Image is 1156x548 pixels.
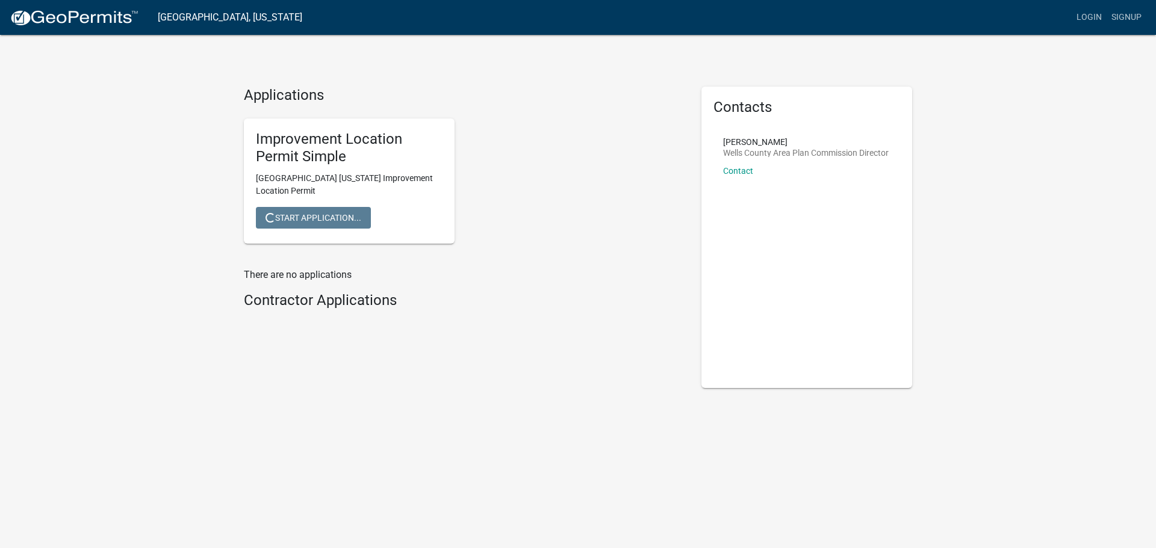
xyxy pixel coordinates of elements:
a: Signup [1107,6,1146,29]
wm-workflow-list-section: Applications [244,87,683,253]
p: Wells County Area Plan Commission Director [723,149,889,157]
h4: Contractor Applications [244,292,683,309]
a: Login [1072,6,1107,29]
wm-workflow-list-section: Contractor Applications [244,292,683,314]
p: [PERSON_NAME] [723,138,889,146]
h4: Applications [244,87,683,104]
p: [GEOGRAPHIC_DATA] [US_STATE] Improvement Location Permit [256,172,443,197]
a: [GEOGRAPHIC_DATA], [US_STATE] [158,7,302,28]
span: Start Application... [266,213,361,223]
button: Start Application... [256,207,371,229]
h5: Contacts [713,99,900,116]
p: There are no applications [244,268,683,282]
h5: Improvement Location Permit Simple [256,131,443,165]
a: Contact [723,166,753,176]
